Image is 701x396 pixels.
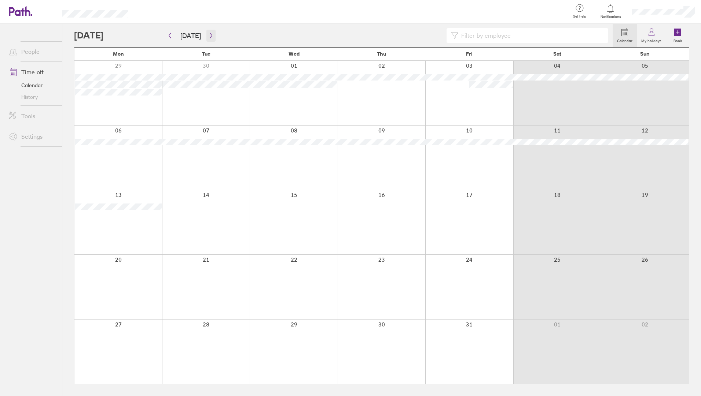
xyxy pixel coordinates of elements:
input: Filter by employee [458,29,604,42]
a: Book [666,24,689,47]
span: Mon [113,51,124,57]
a: Tools [3,109,62,123]
span: Tue [202,51,210,57]
label: My holidays [637,37,666,43]
label: Book [669,37,686,43]
span: Sun [640,51,650,57]
span: Fri [466,51,473,57]
span: Get help [568,14,591,19]
a: Time off [3,65,62,79]
span: Wed [289,51,300,57]
a: Notifications [599,4,623,19]
a: People [3,44,62,59]
a: Settings [3,129,62,144]
a: History [3,91,62,103]
span: Sat [553,51,561,57]
button: [DATE] [175,30,207,42]
a: Calendar [3,79,62,91]
label: Calendar [613,37,637,43]
a: Calendar [613,24,637,47]
a: My holidays [637,24,666,47]
span: Notifications [599,15,623,19]
span: Thu [377,51,386,57]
